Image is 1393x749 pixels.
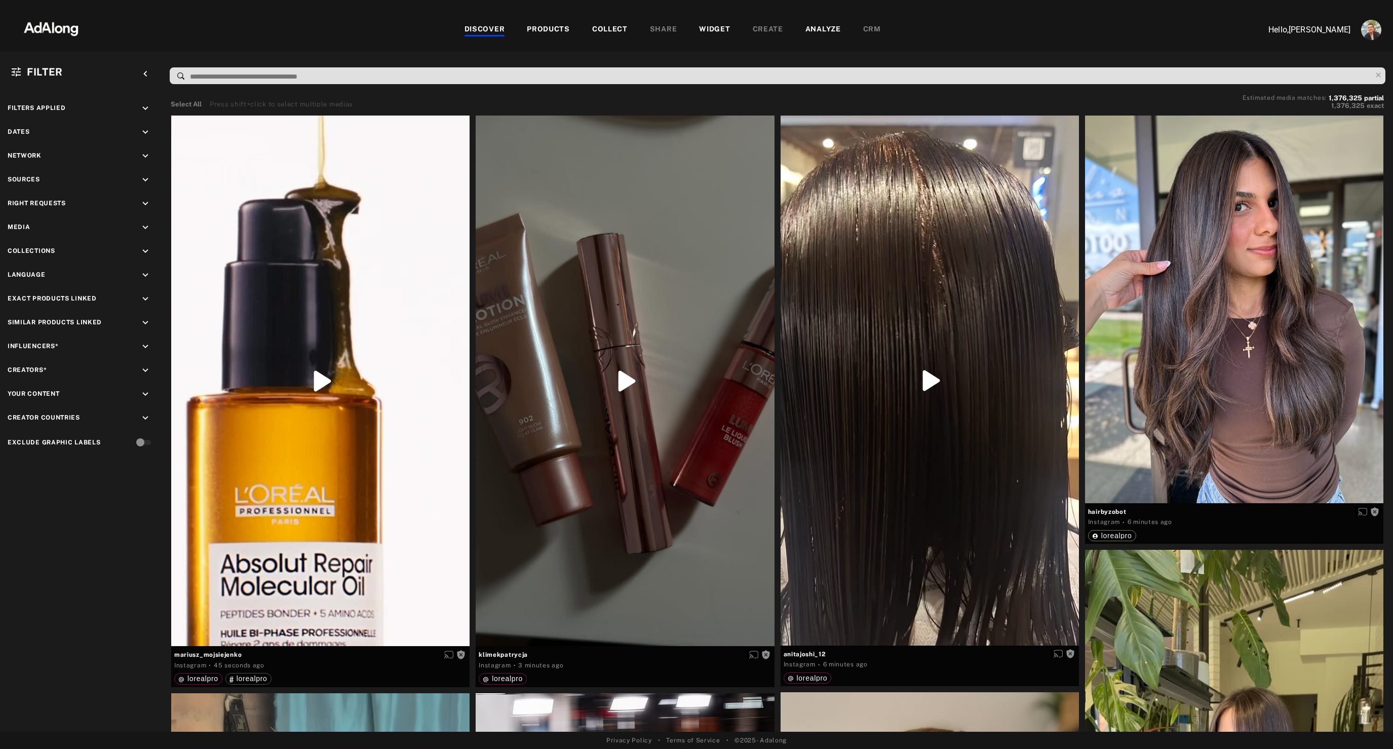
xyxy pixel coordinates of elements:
[140,246,151,257] i: keyboard_arrow_down
[518,662,563,669] time: 2025-09-08T13:38:11.000Z
[1066,650,1075,657] span: Rights not requested
[1329,96,1384,101] button: 1,376,325partial
[441,649,456,660] button: Enable diffusion on this media
[479,650,771,659] span: klimekpatrycja
[818,661,821,669] span: ·
[210,99,353,109] div: Press shift+click to select multiple medias
[1123,518,1125,527] span: ·
[209,661,211,669] span: ·
[1088,507,1380,516] span: hairbyzobot
[140,389,151,400] i: keyboard_arrow_down
[483,675,523,682] div: lorealpro
[140,174,151,185] i: keyboard_arrow_down
[140,413,151,424] i: keyboard_arrow_down
[140,151,151,162] i: keyboard_arrow_down
[650,24,677,36] div: SHARE
[784,660,816,669] div: Instagram
[214,662,264,669] time: 2025-09-08T13:40:41.000Z
[8,104,66,111] span: Filters applied
[187,675,218,683] span: lorealpro
[823,661,868,668] time: 2025-09-08T13:35:04.000Z
[140,222,151,233] i: keyboard_arrow_down
[8,247,55,254] span: Collections
[527,24,570,36] div: PRODUCTS
[140,365,151,376] i: keyboard_arrow_down
[8,343,58,350] span: Influencers*
[1329,94,1362,102] span: 1,376,325
[8,200,66,207] span: Right Requests
[1128,518,1172,526] time: 2025-09-08T13:35:02.000Z
[8,319,102,326] span: Similar Products Linked
[8,390,59,397] span: Your Content
[8,128,30,135] span: Dates
[1088,517,1120,527] div: Instagram
[140,127,151,138] i: keyboard_arrow_down
[606,736,652,745] a: Privacy Policy
[8,414,80,421] span: Creator Countries
[492,675,523,683] span: lorealpro
[140,293,151,305] i: keyboard_arrow_down
[1243,94,1327,101] span: Estimated media matches:
[1101,532,1132,540] span: lorealpro
[761,651,770,658] span: Rights not requested
[140,198,151,209] i: keyboard_arrow_down
[456,651,466,658] span: Rights not requested
[27,66,63,78] span: Filter
[699,24,730,36] div: WIDGET
[140,68,151,80] i: keyboard_arrow_left
[753,24,783,36] div: CREATE
[171,99,202,109] button: Select All
[140,270,151,281] i: keyboard_arrow_down
[7,13,96,43] img: 63233d7d88ed69de3c212112c67096b6.png
[666,736,720,745] a: Terms of Service
[140,103,151,114] i: keyboard_arrow_down
[229,675,267,682] div: lorealpro
[1361,20,1381,40] img: ACg8ocLjEk1irI4XXb49MzUGwa4F_C3PpCyg-3CPbiuLEZrYEA=s96-c
[1249,24,1350,36] p: Hello, [PERSON_NAME]
[784,650,1076,659] span: anitajoshi_12
[8,271,46,278] span: Language
[8,223,30,231] span: Media
[465,24,505,36] div: DISCOVER
[1051,649,1066,659] button: Enable diffusion on this media
[514,661,516,669] span: ·
[1370,508,1379,515] span: Rights not requested
[734,736,787,745] span: © 2025 - Adalong
[8,176,40,183] span: Sources
[1092,532,1132,539] div: lorealpro
[746,649,761,660] button: Enable diffusion on this media
[863,24,881,36] div: CRM
[174,650,467,659] span: mariusz_mojsiejenko
[592,24,628,36] div: COLLECT
[1243,101,1384,111] button: 1,376,325exact
[797,674,828,682] span: lorealpro
[8,295,97,302] span: Exact Products Linked
[237,675,267,683] span: lorealpro
[178,675,218,682] div: lorealpro
[1359,17,1384,43] button: Account settings
[174,661,206,670] div: Instagram
[788,675,828,682] div: lorealpro
[140,317,151,328] i: keyboard_arrow_down
[8,152,42,159] span: Network
[140,341,151,352] i: keyboard_arrow_down
[1331,102,1365,109] span: 1,376,325
[1355,506,1370,517] button: Enable diffusion on this media
[8,366,47,373] span: Creators*
[805,24,841,36] div: ANALYZE
[479,661,511,670] div: Instagram
[726,736,729,745] span: •
[8,438,100,447] div: Exclude Graphic Labels
[658,736,661,745] span: •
